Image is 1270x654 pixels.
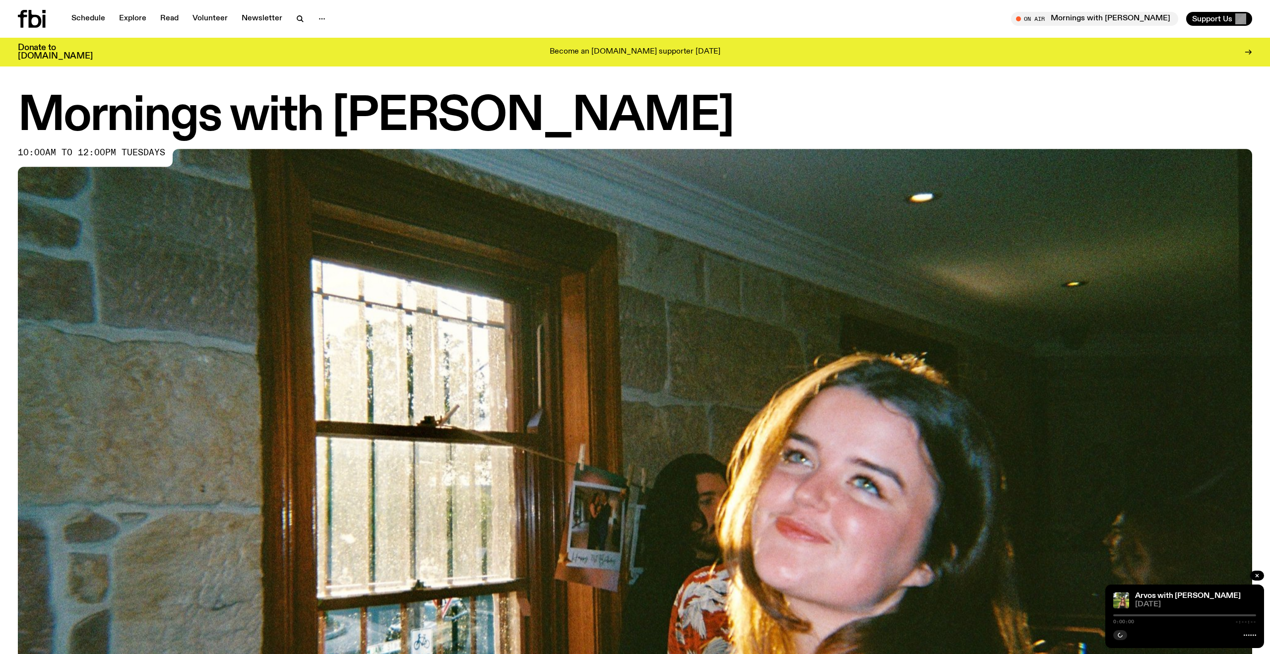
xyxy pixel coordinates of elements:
a: Volunteer [187,12,234,26]
p: Become an [DOMAIN_NAME] supporter [DATE] [550,48,720,57]
a: Arvos with [PERSON_NAME] [1135,592,1241,600]
img: Lizzie Bowles is sitting in a bright green field of grass, with dark sunglasses and a black top. ... [1113,592,1129,608]
h3: Donate to [DOMAIN_NAME] [18,44,93,61]
h1: Mornings with [PERSON_NAME] [18,94,1252,139]
span: 10:00am to 12:00pm tuesdays [18,149,165,157]
a: Newsletter [236,12,288,26]
a: Schedule [65,12,111,26]
a: Explore [113,12,152,26]
span: -:--:-- [1235,619,1256,624]
span: [DATE] [1135,601,1256,608]
button: Support Us [1186,12,1252,26]
button: On AirMornings with [PERSON_NAME] [1011,12,1178,26]
span: Support Us [1192,14,1232,23]
a: Read [154,12,185,26]
span: 0:00:00 [1113,619,1134,624]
